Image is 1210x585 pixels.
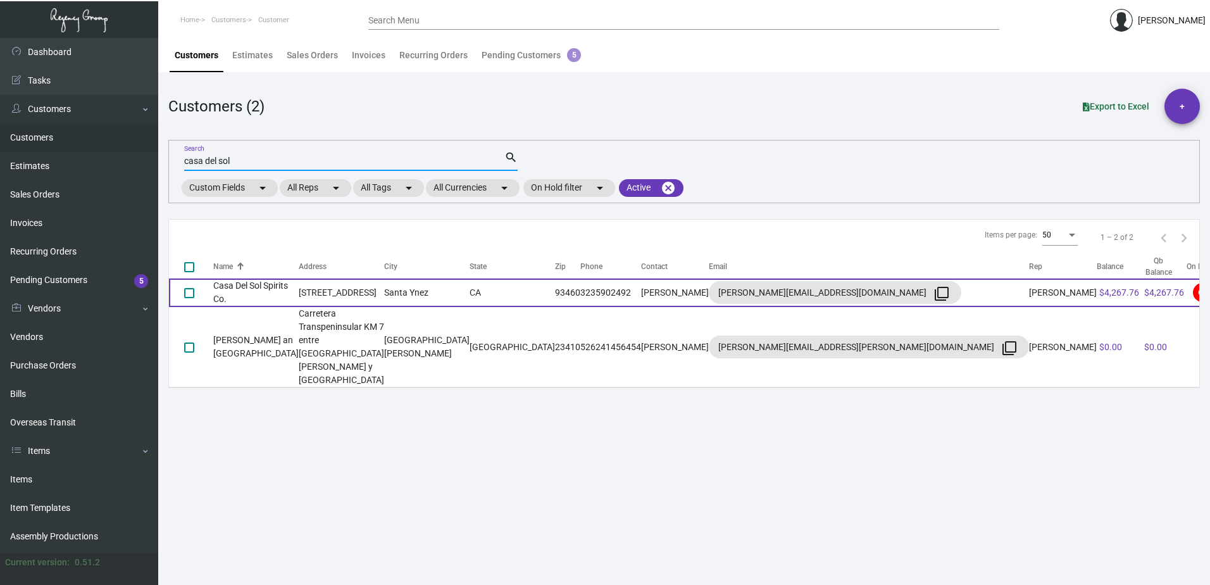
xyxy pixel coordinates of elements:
td: [PERSON_NAME] [641,279,709,307]
td: 526241456454 [580,307,641,387]
td: [GEOGRAPHIC_DATA][PERSON_NAME] [384,307,470,387]
span: 50 [1042,230,1051,239]
td: $4,267.76 [1142,279,1187,307]
td: 23410 [555,307,580,387]
mat-icon: arrow_drop_down [328,180,344,196]
button: Previous page [1154,227,1174,248]
th: Email [709,255,1029,279]
td: [GEOGRAPHIC_DATA] [470,307,555,387]
span: Home [180,16,199,24]
span: $0.00 [1099,342,1122,352]
mat-icon: arrow_drop_down [255,180,270,196]
div: 0.51.2 [75,556,100,569]
span: + [1180,89,1185,124]
td: Santa Ynez [384,279,470,307]
td: Carretera Transpeninsular KM 7 entre [GEOGRAPHIC_DATA][PERSON_NAME] y [GEOGRAPHIC_DATA] [299,307,384,387]
mat-select: Items per page: [1042,231,1078,240]
div: Pending Customers [482,49,581,62]
div: 1 – 2 of 2 [1101,232,1133,243]
div: Phone [580,261,602,272]
td: [PERSON_NAME] [641,307,709,387]
mat-icon: search [504,150,518,165]
td: $0.00 [1142,307,1187,387]
mat-chip: All Currencies [426,179,520,197]
mat-icon: cancel [661,180,676,196]
mat-chip: All Reps [280,179,351,197]
div: Customers (2) [168,95,265,118]
div: City [384,261,397,272]
span: Export to Excel [1083,101,1149,111]
mat-chip: All Tags [353,179,424,197]
div: Sales Orders [287,49,338,62]
div: Customers [175,49,218,62]
td: Casa Del Sol Spirits Co. [213,279,299,307]
div: Estimates [232,49,273,62]
mat-icon: arrow_drop_down [592,180,608,196]
td: [STREET_ADDRESS] [299,279,384,307]
mat-chip: Active [619,179,683,197]
span: Customer [258,16,289,24]
div: [PERSON_NAME][EMAIL_ADDRESS][PERSON_NAME][DOMAIN_NAME] [718,337,1020,357]
span: $4,267.76 [1099,287,1139,298]
mat-icon: arrow_drop_down [401,180,416,196]
mat-icon: filter_none [934,286,949,301]
div: Qb Balance [1144,255,1173,278]
img: admin@bootstrapmaster.com [1110,9,1133,32]
td: [PERSON_NAME] [1029,279,1097,307]
button: Next page [1174,227,1194,248]
mat-icon: filter_none [1002,341,1017,356]
td: CA [470,279,555,307]
div: Name [213,261,233,272]
td: [PERSON_NAME] an [GEOGRAPHIC_DATA] [213,307,299,387]
div: Current version: [5,556,70,569]
div: Invoices [352,49,385,62]
div: Contact [641,261,668,272]
div: Balance [1097,261,1123,272]
div: [PERSON_NAME][EMAIL_ADDRESS][DOMAIN_NAME] [718,282,952,303]
div: Recurring Orders [399,49,468,62]
div: State [470,261,487,272]
td: 3235902492 [580,279,641,307]
div: Items per page: [985,229,1037,241]
mat-icon: arrow_drop_down [497,180,512,196]
div: [PERSON_NAME] [1138,14,1206,27]
td: 93460 [555,279,580,307]
div: Address [299,261,327,272]
td: [PERSON_NAME] [1029,307,1097,387]
div: Rep [1029,261,1042,272]
mat-chip: On Hold filter [523,179,615,197]
span: Customers [211,16,246,24]
div: Zip [555,261,566,272]
mat-chip: Custom Fields [182,179,278,197]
